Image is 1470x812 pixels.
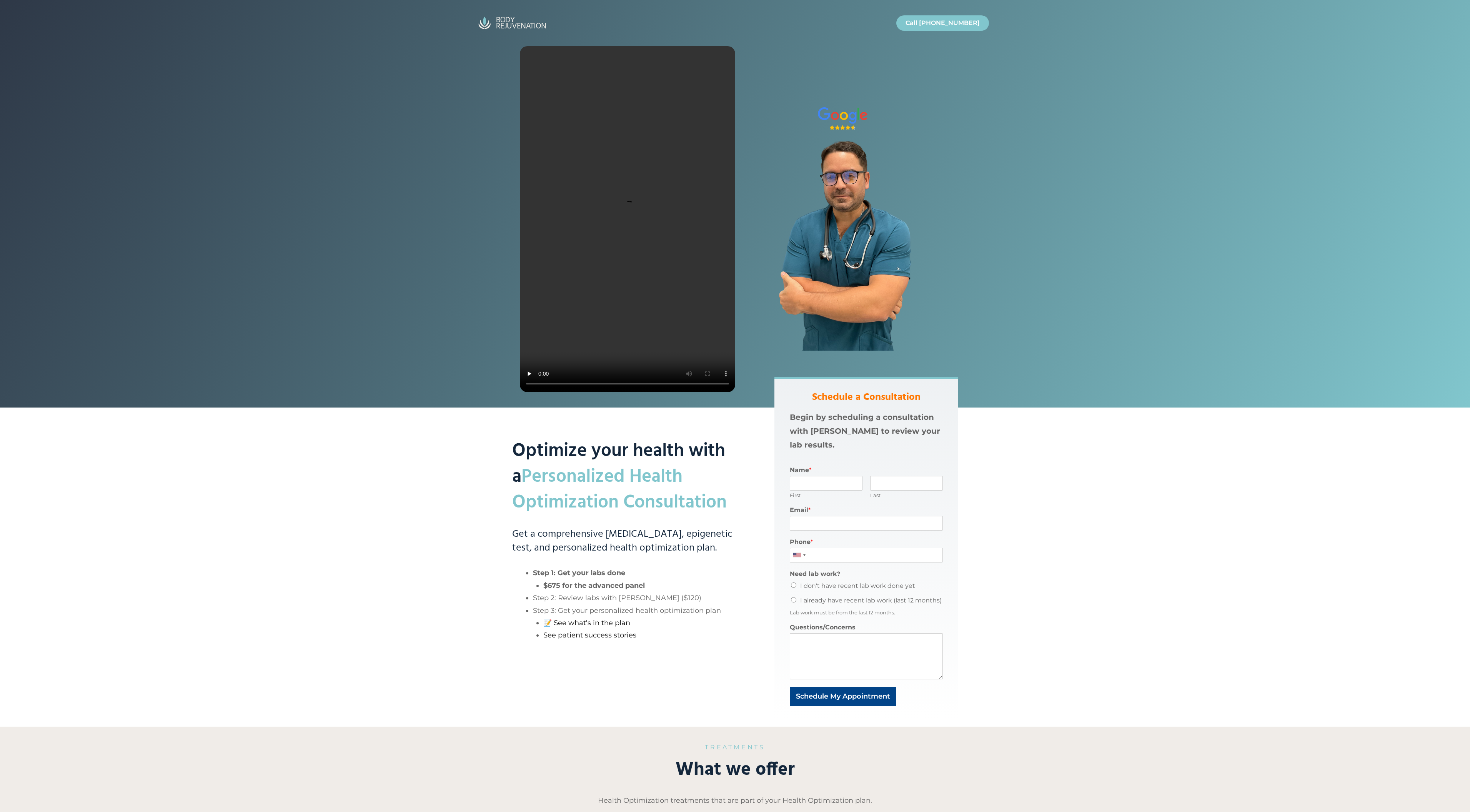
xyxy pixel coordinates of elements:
div: Lab work must be from the last 12 months. [790,609,943,616]
a: See patient success stories [543,631,636,639]
label: Questions/Concerns [790,624,943,632]
li: Step 2: Review labs with [PERSON_NAME] ($120) [533,592,744,604]
strong: Schedule a Consultation [812,389,921,405]
h2: Optimize your health with a [512,377,744,516]
label: Need lab work? [790,570,943,578]
a: Call [PHONE_NUMBER] [896,15,989,31]
button: Schedule My Appointment [790,687,896,706]
h2: What we offer [520,757,951,783]
li: Step 3: Get your personalized health optimization plan [533,604,744,642]
strong: Begin by scheduling a consultation with [PERSON_NAME] to review your lab results. [790,413,940,449]
a: 📝 See what’s in the plan [543,619,630,627]
h6: TREATMENTS [520,742,951,753]
label: Phone [790,538,943,546]
label: I already have recent lab work (last 12 months) [800,597,942,604]
img: Dr.-Martinez-Longevity-Expert [735,135,951,351]
label: First [790,492,862,499]
div: United States: +1 [790,548,808,562]
nav: Primary [889,12,997,35]
label: I don't have recent lab work done yet [800,582,915,589]
img: BodyRejuvenation [474,14,551,32]
label: Name [790,466,943,474]
label: Email [790,506,943,514]
strong: Step 1: Get your labs done [533,569,625,577]
mark: Personalized Health Optimization Consultation [512,462,727,517]
label: Last [870,492,943,499]
p: Health Optimization treatments that are part of your Health Optimization plan. [520,794,951,807]
strong: $675 for the advanced panel [543,581,645,590]
h3: Get a comprehensive [MEDICAL_DATA], epigenetic test, and personalized health optimization plan. [512,527,744,556]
